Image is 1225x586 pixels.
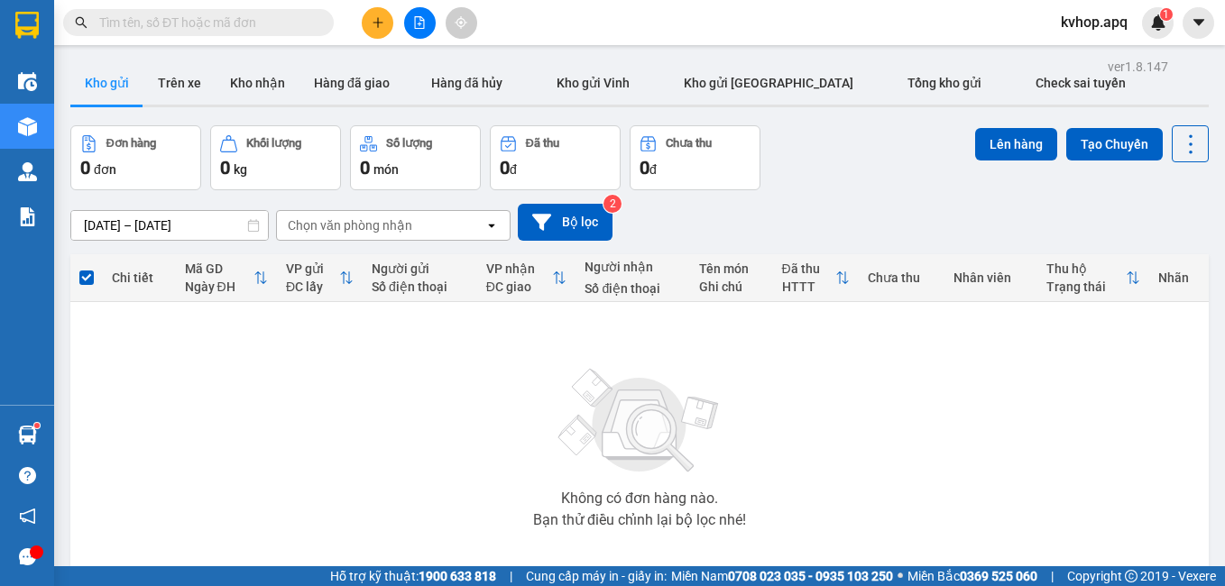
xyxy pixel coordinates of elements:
[684,76,853,90] span: Kho gửi [GEOGRAPHIC_DATA]
[143,61,216,105] button: Trên xe
[373,162,399,177] span: món
[975,128,1057,160] button: Lên hàng
[526,566,667,586] span: Cung cấp máy in - giấy in:
[1160,8,1173,21] sup: 1
[953,270,1027,285] div: Nhân viên
[1051,566,1054,586] span: |
[80,157,90,179] span: 0
[350,125,481,190] button: Số lượng0món
[486,261,553,276] div: VP nhận
[1191,14,1207,31] span: caret-down
[71,211,268,240] input: Select a date range.
[18,72,37,91] img: warehouse-icon
[18,207,37,226] img: solution-icon
[773,254,859,302] th: Toggle SortBy
[176,254,277,302] th: Toggle SortBy
[70,61,143,105] button: Kho gửi
[386,137,432,150] div: Số lượng
[526,137,559,150] div: Đã thu
[185,279,253,294] div: Ngày ĐH
[1125,570,1137,582] span: copyright
[372,279,468,294] div: Số điện thoại
[75,16,87,29] span: search
[671,566,893,586] span: Miền Nam
[907,76,981,90] span: Tổng kho gửi
[404,7,436,39] button: file-add
[455,16,467,29] span: aim
[210,125,341,190] button: Khối lượng0kg
[18,162,37,181] img: warehouse-icon
[1046,279,1126,294] div: Trạng thái
[666,137,712,150] div: Chưa thu
[1037,254,1149,302] th: Toggle SortBy
[557,76,630,90] span: Kho gửi Vinh
[286,261,339,276] div: VP gửi
[106,137,156,150] div: Đơn hàng
[360,157,370,179] span: 0
[112,270,167,285] div: Chi tiết
[1108,57,1168,77] div: ver 1.8.147
[288,216,412,234] div: Chọn văn phòng nhận
[490,125,621,190] button: Đã thu0đ
[19,508,36,525] span: notification
[630,125,760,190] button: Chưa thu0đ
[362,7,393,39] button: plus
[372,261,468,276] div: Người gửi
[486,279,553,294] div: ĐC giao
[960,569,1037,583] strong: 0369 525 060
[70,125,201,190] button: Đơn hàng0đơn
[19,467,36,484] span: question-circle
[699,279,763,294] div: Ghi chú
[728,569,893,583] strong: 0708 023 035 - 0935 103 250
[94,162,116,177] span: đơn
[18,117,37,136] img: warehouse-icon
[585,281,681,296] div: Số điện thoại
[19,548,36,565] span: message
[15,12,39,39] img: logo-vxr
[277,254,363,302] th: Toggle SortBy
[782,279,835,294] div: HTTT
[898,572,903,580] span: ⚪️
[510,162,517,177] span: đ
[640,157,649,179] span: 0
[649,162,657,177] span: đ
[330,566,496,586] span: Hỗ trợ kỹ thuật:
[510,566,512,586] span: |
[907,566,1037,586] span: Miền Bắc
[413,16,426,29] span: file-add
[1158,270,1200,285] div: Nhãn
[234,162,247,177] span: kg
[1150,14,1166,31] img: icon-new-feature
[299,61,404,105] button: Hàng đã giao
[699,261,763,276] div: Tên món
[561,491,718,506] div: Không có đơn hàng nào.
[585,260,681,274] div: Người nhận
[518,204,612,241] button: Bộ lọc
[1036,76,1126,90] span: Check sai tuyến
[1163,8,1169,21] span: 1
[868,270,935,285] div: Chưa thu
[372,16,384,29] span: plus
[1183,7,1214,39] button: caret-down
[500,157,510,179] span: 0
[419,569,496,583] strong: 1900 633 818
[1046,261,1126,276] div: Thu hộ
[246,137,301,150] div: Khối lượng
[484,218,499,233] svg: open
[34,423,40,428] sup: 1
[18,426,37,444] img: warehouse-icon
[220,157,230,179] span: 0
[782,261,835,276] div: Đã thu
[99,13,312,32] input: Tìm tên, số ĐT hoặc mã đơn
[185,261,253,276] div: Mã GD
[431,76,502,90] span: Hàng đã hủy
[549,358,730,484] img: svg+xml;base64,PHN2ZyBjbGFzcz0ibGlzdC1wbHVnX19zdmciIHhtbG5zPSJodHRwOi8vd3d3LnczLm9yZy8yMDAwL3N2Zy...
[216,61,299,105] button: Kho nhận
[603,195,622,213] sup: 2
[477,254,576,302] th: Toggle SortBy
[533,513,746,527] div: Bạn thử điều chỉnh lại bộ lọc nhé!
[1046,11,1142,33] span: kvhop.apq
[1066,128,1163,160] button: Tạo Chuyến
[446,7,477,39] button: aim
[286,279,339,294] div: ĐC lấy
